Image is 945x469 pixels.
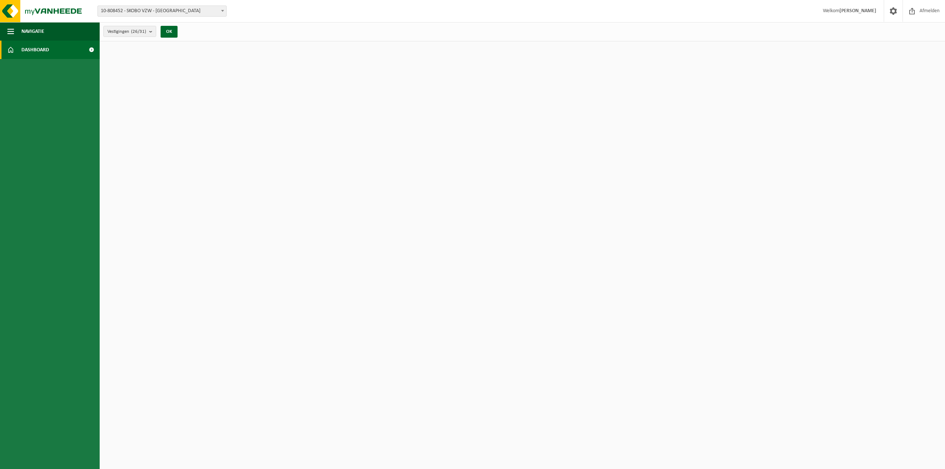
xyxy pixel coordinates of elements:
[839,8,876,14] strong: [PERSON_NAME]
[97,6,227,17] span: 10-808452 - SKOBO VZW - BRUGGE
[131,29,146,34] count: (26/31)
[107,26,146,37] span: Vestigingen
[161,26,178,38] button: OK
[98,6,226,16] span: 10-808452 - SKOBO VZW - BRUGGE
[103,26,156,37] button: Vestigingen(26/31)
[21,22,44,41] span: Navigatie
[21,41,49,59] span: Dashboard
